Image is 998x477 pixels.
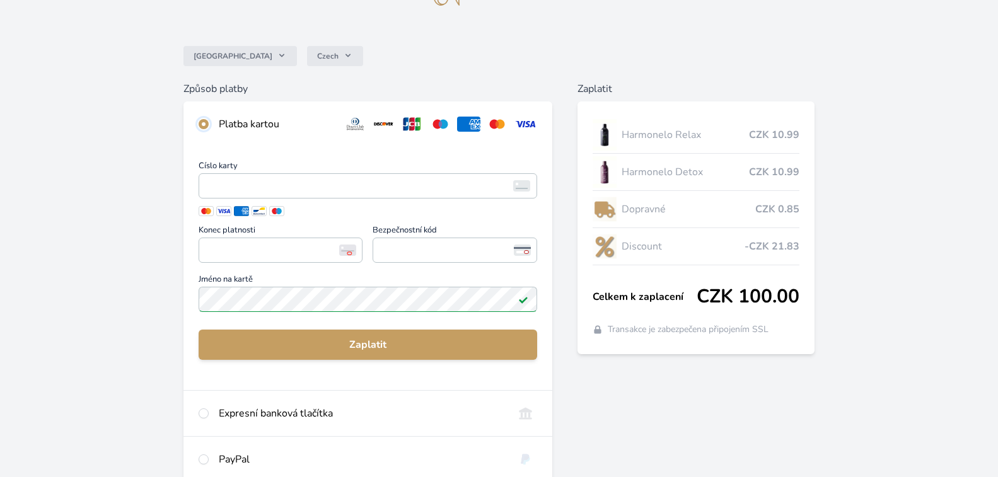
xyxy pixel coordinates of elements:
[307,46,363,66] button: Czech
[199,226,363,238] span: Konec platnosti
[622,164,750,180] span: Harmonelo Detox
[199,275,537,287] span: Jméno na kartě
[593,119,617,151] img: CLEAN_RELAX_se_stinem_x-lo.jpg
[219,117,334,132] div: Platba kartou
[219,406,504,421] div: Expresní banková tlačítka
[204,177,531,195] iframe: Iframe pro číslo karty
[400,117,424,132] img: jcb.svg
[199,330,537,360] button: Zaplatit
[622,127,750,142] span: Harmonelo Relax
[622,202,756,217] span: Dopravné
[608,323,769,336] span: Transakce je zabezpečena připojením SSL
[209,337,527,352] span: Zaplatit
[593,156,617,188] img: DETOX_se_stinem_x-lo.jpg
[199,287,537,312] input: Jméno na kartěPlatné pole
[199,162,537,173] span: Číslo karty
[577,81,815,96] h6: Zaplatit
[373,226,537,238] span: Bezpečnostní kód
[372,117,395,132] img: discover.svg
[485,117,509,132] img: mc.svg
[518,294,528,304] img: Platné pole
[344,117,367,132] img: diners.svg
[183,81,552,96] h6: Způsob platby
[755,202,799,217] span: CZK 0.85
[219,452,504,467] div: PayPal
[317,51,339,61] span: Czech
[749,127,799,142] span: CZK 10.99
[378,241,531,259] iframe: Iframe pro bezpečnostní kód
[749,164,799,180] span: CZK 10.99
[183,46,297,66] button: [GEOGRAPHIC_DATA]
[204,241,357,259] iframe: Iframe pro datum vypršení platnosti
[514,452,537,467] img: paypal.svg
[622,239,745,254] span: Discount
[697,285,799,308] span: CZK 100.00
[457,117,480,132] img: amex.svg
[514,117,537,132] img: visa.svg
[513,180,530,192] img: card
[429,117,452,132] img: maestro.svg
[593,231,617,262] img: discount-lo.png
[514,406,537,421] img: onlineBanking_CZ.svg
[194,51,272,61] span: [GEOGRAPHIC_DATA]
[745,239,799,254] span: -CZK 21.83
[593,289,697,304] span: Celkem k zaplacení
[339,244,356,256] img: Konec platnosti
[593,193,617,225] img: delivery-lo.png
